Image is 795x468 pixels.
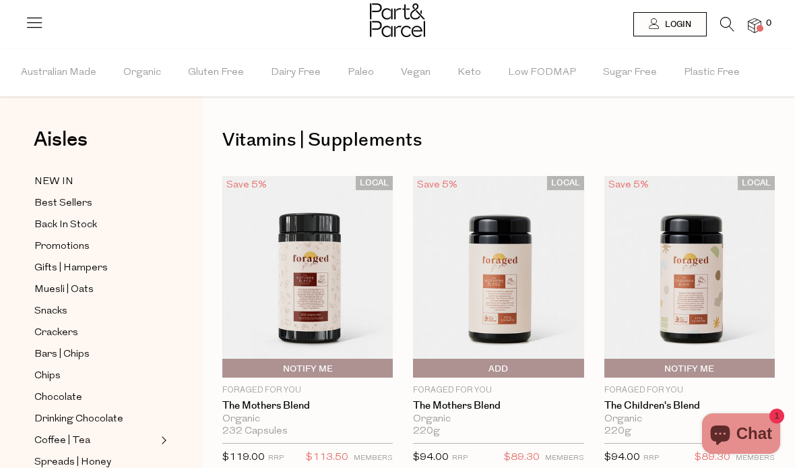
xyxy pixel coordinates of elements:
small: RRP [643,455,659,462]
h1: Vitamins | Supplements [222,125,775,156]
span: Drinking Chocolate [34,411,123,428]
div: Save 5% [222,176,271,194]
img: Part&Parcel [370,3,425,37]
a: Login [633,12,707,36]
button: Notify Me [604,359,775,378]
span: Low FODMAP [508,49,576,96]
span: Aisles [34,125,88,154]
button: Notify Me [222,359,393,378]
span: Bars | Chips [34,347,90,363]
a: Drinking Chocolate [34,411,157,428]
small: MEMBERS [545,455,584,462]
span: Chips [34,368,61,384]
span: Gluten Free [188,49,244,96]
a: Gifts | Hampers [34,260,157,276]
button: Expand/Collapse Coffee | Tea [158,432,167,448]
span: 220g [413,426,440,438]
div: Save 5% [413,176,462,194]
a: Chips [34,368,157,384]
img: The Mothers Blend [222,176,393,378]
span: Chocolate [34,390,82,406]
span: Plastic Free [684,49,740,96]
span: Back In Stock [34,217,97,233]
span: Vegan [401,49,431,96]
span: Dairy Free [271,49,321,96]
div: Organic [413,413,583,426]
a: The Mothers Blend [222,400,393,412]
div: Organic [604,413,775,426]
span: Sugar Free [603,49,657,96]
span: $94.00 [604,452,640,463]
a: NEW IN [34,173,157,190]
span: Keto [457,49,481,96]
span: Coffee | Tea [34,433,90,449]
a: 0 [748,18,761,32]
span: Organic [123,49,161,96]
span: $119.00 [222,452,265,463]
span: Muesli | Oats [34,282,94,298]
span: 232 Capsules [222,426,288,438]
span: Best Sellers [34,196,92,212]
a: Best Sellers [34,195,157,212]
a: Snacks [34,303,157,320]
small: RRP [268,455,284,462]
a: Crackers [34,324,157,341]
a: The Mothers Blend [413,400,583,412]
img: The Children's Blend [604,176,775,378]
span: $89.30 [695,449,730,467]
span: Crackers [34,325,78,341]
span: Paleo [348,49,374,96]
p: Foraged For You [413,384,583,397]
a: Back In Stock [34,216,157,233]
div: Organic [222,413,393,426]
span: Gifts | Hampers [34,260,108,276]
small: MEMBERS [736,455,775,462]
span: 220g [604,426,631,438]
a: Chocolate [34,389,157,406]
small: RRP [452,455,468,462]
span: 0 [763,18,775,30]
a: The Children's Blend [604,400,775,412]
p: Foraged For You [222,384,393,397]
span: $94.00 [413,452,449,463]
span: LOCAL [356,176,393,190]
span: Promotions [34,239,90,255]
span: Login [662,19,691,30]
span: LOCAL [547,176,584,190]
a: Promotions [34,238,157,255]
a: Coffee | Tea [34,432,157,449]
span: $113.50 [306,449,348,467]
span: NEW IN [34,174,73,190]
img: The Mothers Blend [413,176,583,378]
p: Foraged For You [604,384,775,397]
span: Snacks [34,303,67,320]
span: LOCAL [738,176,775,190]
button: Add To Parcel [413,359,583,378]
small: MEMBERS [354,455,393,462]
inbox-online-store-chat: Shopify online store chat [698,413,784,457]
a: Muesli | Oats [34,281,157,298]
a: Aisles [34,129,88,163]
span: $89.30 [504,449,540,467]
div: Save 5% [604,176,653,194]
span: Australian Made [21,49,96,96]
a: Bars | Chips [34,346,157,363]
